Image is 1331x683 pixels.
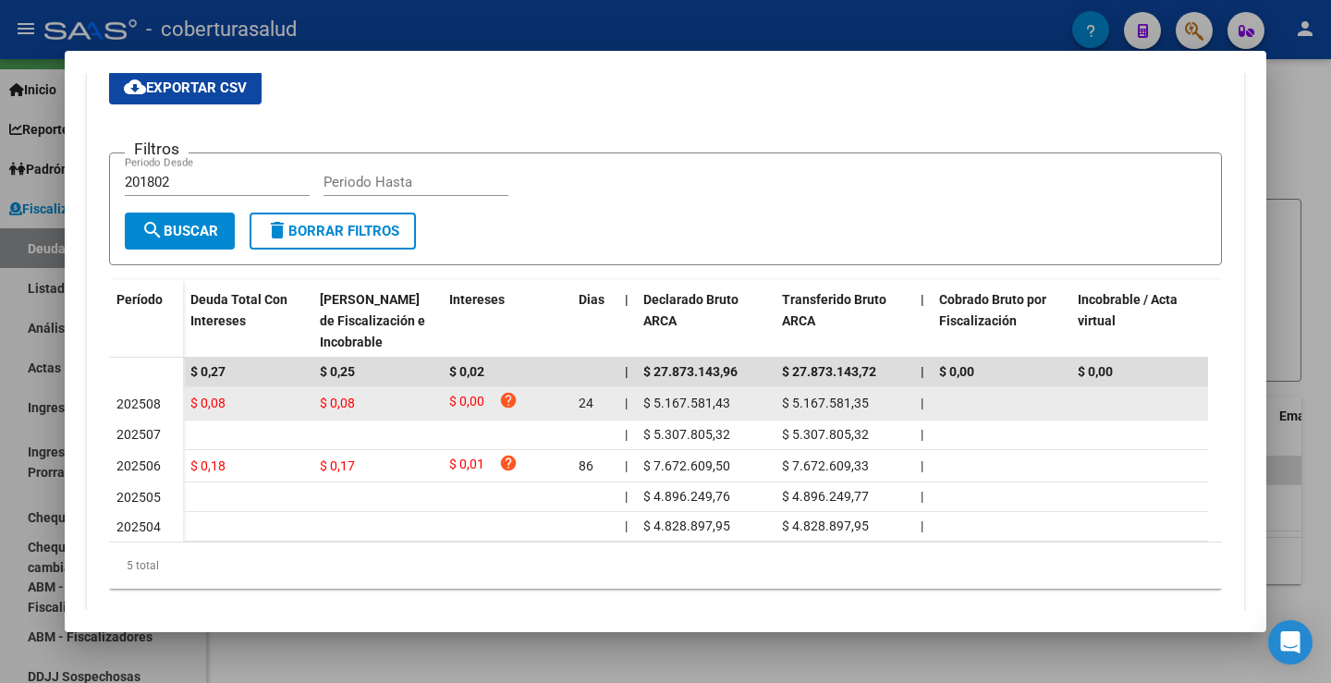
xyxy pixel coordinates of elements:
[625,458,628,473] span: |
[449,364,484,379] span: $ 0,02
[921,396,923,410] span: |
[266,223,399,239] span: Borrar Filtros
[625,427,628,442] span: |
[643,489,730,504] span: $ 4.896.249,76
[913,280,932,361] datatable-header-cell: |
[1070,280,1209,361] datatable-header-cell: Incobrable / Acta virtual
[124,76,146,98] mat-icon: cloud_download
[939,364,974,379] span: $ 0,00
[312,280,442,361] datatable-header-cell: Deuda Bruta Neto de Fiscalización e Incobrable
[775,280,913,361] datatable-header-cell: Transferido Bruto ARCA
[643,364,738,379] span: $ 27.873.143,96
[921,364,924,379] span: |
[499,454,518,472] i: help
[782,427,869,442] span: $ 5.307.805,32
[579,458,593,473] span: 86
[617,280,636,361] datatable-header-cell: |
[643,396,730,410] span: $ 5.167.581,43
[125,213,235,250] button: Buscar
[643,292,739,328] span: Declarado Bruto ARCA
[643,518,730,533] span: $ 4.828.897,95
[625,364,629,379] span: |
[782,396,869,410] span: $ 5.167.581,35
[320,458,355,473] span: $ 0,17
[921,489,923,504] span: |
[116,458,161,473] span: 202506
[782,518,869,533] span: $ 4.828.897,95
[625,292,629,307] span: |
[782,364,876,379] span: $ 27.873.143,72
[109,543,1222,589] div: 5 total
[1268,620,1313,665] div: Open Intercom Messenger
[579,396,593,410] span: 24
[266,219,288,241] mat-icon: delete
[921,458,923,473] span: |
[141,223,218,239] span: Buscar
[190,364,226,379] span: $ 0,27
[921,518,923,533] span: |
[625,489,628,504] span: |
[320,292,425,349] span: [PERSON_NAME] de Fiscalización e Incobrable
[320,396,355,410] span: $ 0,08
[921,292,924,307] span: |
[320,364,355,379] span: $ 0,25
[782,292,886,328] span: Transferido Bruto ARCA
[921,427,923,442] span: |
[116,292,163,307] span: Período
[579,292,604,307] span: Dias
[449,391,484,416] span: $ 0,00
[636,280,775,361] datatable-header-cell: Declarado Bruto ARCA
[643,458,730,473] span: $ 7.672.609,50
[449,454,484,479] span: $ 0,01
[250,213,416,250] button: Borrar Filtros
[625,518,628,533] span: |
[109,71,262,104] button: Exportar CSV
[109,280,183,358] datatable-header-cell: Período
[782,458,869,473] span: $ 7.672.609,33
[499,391,518,409] i: help
[782,489,869,504] span: $ 4.896.249,77
[932,280,1070,361] datatable-header-cell: Cobrado Bruto por Fiscalización
[116,490,161,505] span: 202505
[183,280,312,361] datatable-header-cell: Deuda Total Con Intereses
[190,292,287,328] span: Deuda Total Con Intereses
[116,427,161,442] span: 202507
[625,396,628,410] span: |
[116,396,161,411] span: 202508
[643,427,730,442] span: $ 5.307.805,32
[124,79,247,96] span: Exportar CSV
[571,280,617,361] datatable-header-cell: Dias
[141,219,164,241] mat-icon: search
[1078,292,1178,328] span: Incobrable / Acta virtual
[939,292,1046,328] span: Cobrado Bruto por Fiscalización
[190,458,226,473] span: $ 0,18
[442,280,571,361] datatable-header-cell: Intereses
[125,139,189,159] h3: Filtros
[116,519,161,534] span: 202504
[449,292,505,307] span: Intereses
[190,396,226,410] span: $ 0,08
[1078,364,1113,379] span: $ 0,00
